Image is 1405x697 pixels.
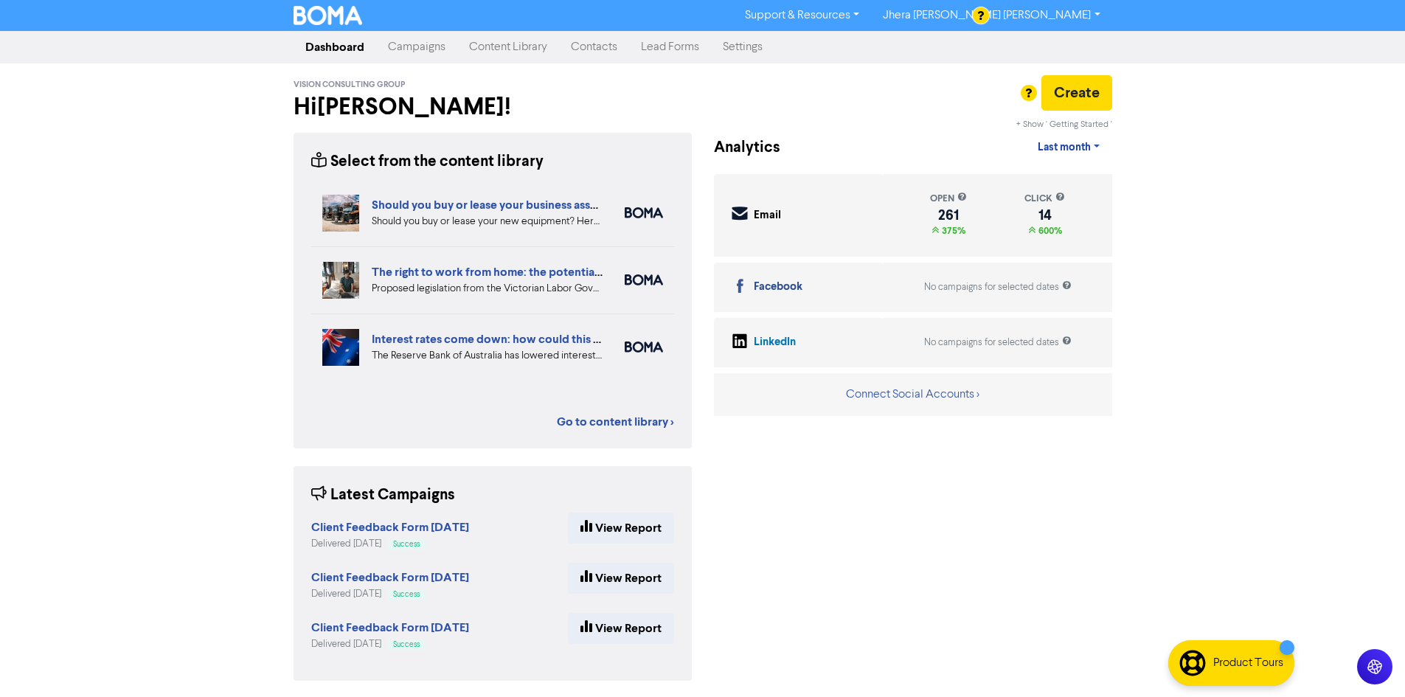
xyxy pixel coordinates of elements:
[568,563,674,594] a: View Report
[568,513,674,544] a: View Report
[1026,133,1111,162] a: Last month
[939,225,965,237] span: 375%
[311,623,469,634] a: Client Feedback Form [DATE]
[1331,626,1405,697] iframe: Chat Widget
[372,198,611,212] a: Should you buy or lease your business assets?
[559,32,629,62] a: Contacts
[871,4,1111,27] a: Jhera [PERSON_NAME] [PERSON_NAME]
[930,192,967,206] div: open
[568,613,674,644] a: View Report
[625,207,663,218] img: boma_accounting
[311,572,469,584] a: Client Feedback Form [DATE]
[294,32,376,62] a: Dashboard
[457,32,559,62] a: Content Library
[311,520,469,535] strong: Client Feedback Form [DATE]
[754,334,796,351] div: LinkedIn
[311,637,469,651] div: Delivered [DATE]
[1024,192,1065,206] div: click
[311,150,544,173] div: Select from the content library
[1038,141,1091,154] span: Last month
[1024,209,1065,221] div: 14
[372,265,812,280] a: The right to work from home: the potential impact for your employees and business
[754,279,802,296] div: Facebook
[1035,225,1062,237] span: 600%
[733,4,871,27] a: Support & Resources
[930,209,967,221] div: 261
[625,274,663,285] img: boma
[376,32,457,62] a: Campaigns
[714,136,762,159] div: Analytics
[557,413,674,431] a: Go to content library >
[393,541,420,548] span: Success
[625,341,663,353] img: boma
[372,281,603,297] div: Proposed legislation from the Victorian Labor Government could offer your employees the right to ...
[393,591,420,598] span: Success
[629,32,711,62] a: Lead Forms
[1041,75,1112,111] button: Create
[924,336,1072,350] div: No campaigns for selected dates
[372,348,603,364] div: The Reserve Bank of Australia has lowered interest rates. What does a drop in interest rates mean...
[311,484,455,507] div: Latest Campaigns
[754,207,781,224] div: Email
[924,280,1072,294] div: No campaigns for selected dates
[294,80,405,90] span: Vision Consulting Group
[294,6,363,25] img: BOMA Logo
[294,93,692,121] h2: Hi [PERSON_NAME] !
[1016,118,1112,131] div: + Show ' Getting Started '
[311,587,469,601] div: Delivered [DATE]
[845,385,980,404] button: Connect Social Accounts >
[393,641,420,648] span: Success
[311,570,469,585] strong: Client Feedback Form [DATE]
[311,620,469,635] strong: Client Feedback Form [DATE]
[711,32,774,62] a: Settings
[311,522,469,534] a: Client Feedback Form [DATE]
[372,332,752,347] a: Interest rates come down: how could this affect your business finances?
[311,537,469,551] div: Delivered [DATE]
[372,214,603,229] div: Should you buy or lease your new equipment? Here are some pros and cons of each. We also can revi...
